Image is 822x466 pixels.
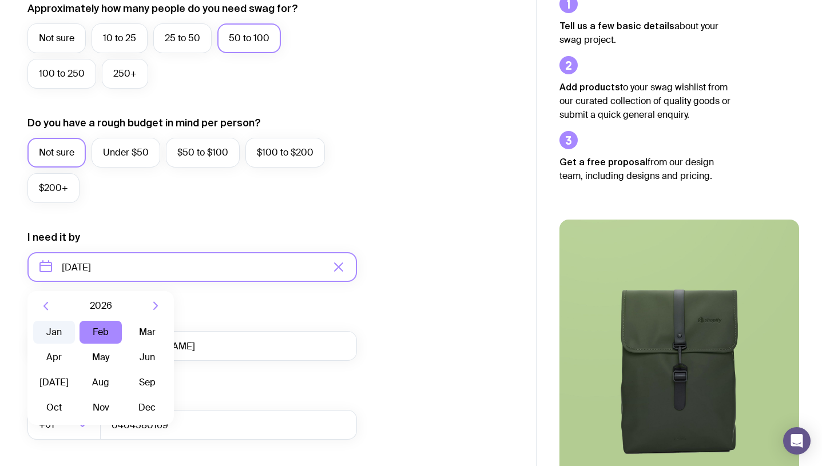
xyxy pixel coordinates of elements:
[100,410,357,440] input: 0400123456
[102,59,148,89] label: 250+
[90,299,112,313] span: 2026
[27,230,80,244] label: I need it by
[217,23,281,53] label: 50 to 100
[27,23,86,53] label: Not sure
[57,410,74,440] input: Search for option
[27,116,261,130] label: Do you have a rough budget in mind per person?
[126,321,168,344] button: Mar
[80,346,121,369] button: May
[245,138,325,168] label: $100 to $200
[33,371,75,394] button: [DATE]
[559,155,731,183] p: from our design team, including designs and pricing.
[27,59,96,89] label: 100 to 250
[783,427,811,455] div: Open Intercom Messenger
[80,396,121,419] button: Nov
[126,346,168,369] button: Jun
[27,410,101,440] div: Search for option
[33,396,75,419] button: Oct
[80,321,121,344] button: Feb
[27,173,80,203] label: $200+
[80,371,121,394] button: Aug
[27,2,298,15] label: Approximately how many people do you need swag for?
[559,82,620,92] strong: Add products
[166,138,240,168] label: $50 to $100
[27,331,357,361] input: you@email.com
[27,252,357,282] input: Select a target date
[126,371,168,394] button: Sep
[126,396,168,419] button: Dec
[92,138,160,168] label: Under $50
[559,19,731,47] p: about your swag project.
[559,157,648,167] strong: Get a free proposal
[39,410,57,440] span: +61
[33,346,75,369] button: Apr
[559,80,731,122] p: to your swag wishlist from our curated collection of quality goods or submit a quick general enqu...
[33,321,75,344] button: Jan
[92,23,148,53] label: 10 to 25
[27,138,86,168] label: Not sure
[559,21,674,31] strong: Tell us a few basic details
[153,23,212,53] label: 25 to 50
